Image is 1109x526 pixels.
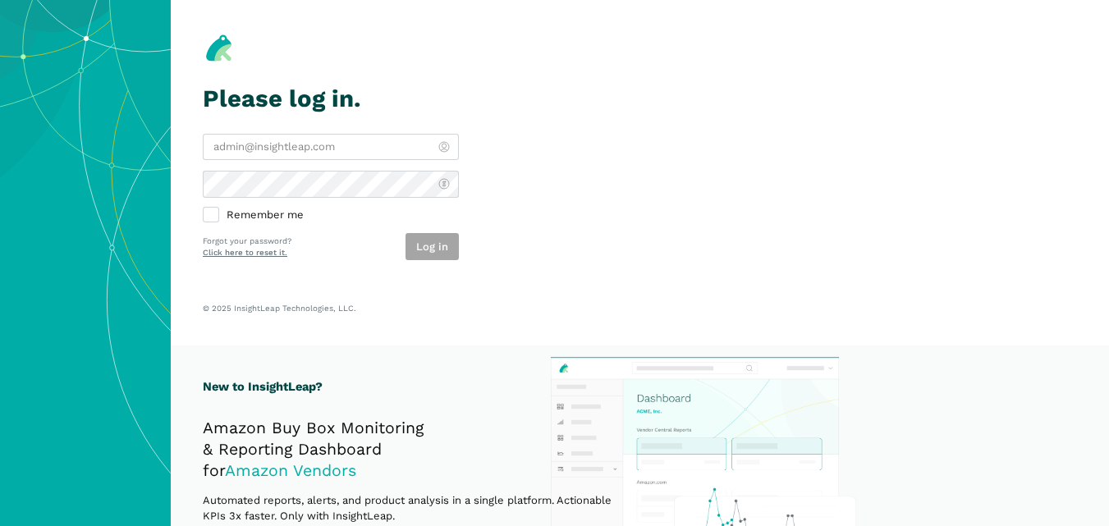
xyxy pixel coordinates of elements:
p: Forgot your password? [203,236,291,248]
input: admin@insightleap.com [203,134,459,161]
a: Click here to reset it. [203,248,287,257]
p: © 2025 InsightLeap Technologies, LLC. [203,303,1077,313]
p: Automated reports, alerts, and product analysis in a single platform. Actionable KPIs 3x faster. ... [203,492,630,524]
h2: Amazon Buy Box Monitoring & Reporting Dashboard for [203,418,630,482]
label: Remember me [203,208,459,223]
span: Amazon Vendors [225,461,356,480]
h1: New to InsightLeap? [203,377,630,396]
h1: Please log in. [203,85,459,112]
